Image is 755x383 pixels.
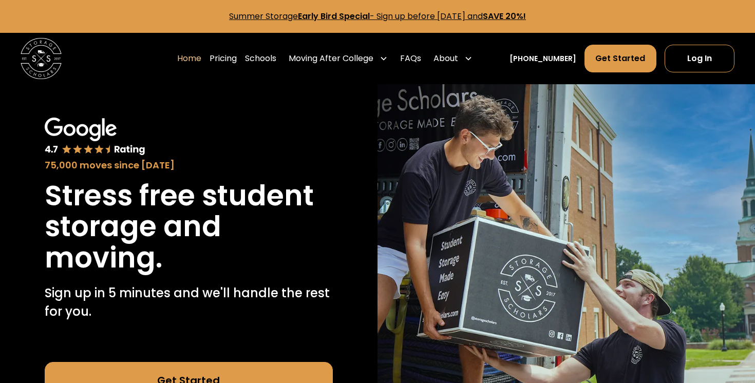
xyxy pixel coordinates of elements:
[400,44,421,73] a: FAQs
[509,53,576,64] a: [PHONE_NUMBER]
[45,284,333,321] p: Sign up in 5 minutes and we'll handle the rest for you.
[245,44,276,73] a: Schools
[45,158,333,172] div: 75,000 moves since [DATE]
[429,44,477,73] div: About
[483,10,526,22] strong: SAVE 20%!
[665,45,734,72] a: Log In
[289,52,373,65] div: Moving After College
[433,52,458,65] div: About
[45,118,146,156] img: Google 4.7 star rating
[45,180,333,274] h1: Stress free student storage and moving.
[177,44,201,73] a: Home
[298,10,370,22] strong: Early Bird Special
[21,38,62,79] a: home
[229,10,526,22] a: Summer StorageEarly Bird Special- Sign up before [DATE] andSAVE 20%!
[285,44,392,73] div: Moving After College
[584,45,656,72] a: Get Started
[21,38,62,79] img: Storage Scholars main logo
[210,44,237,73] a: Pricing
